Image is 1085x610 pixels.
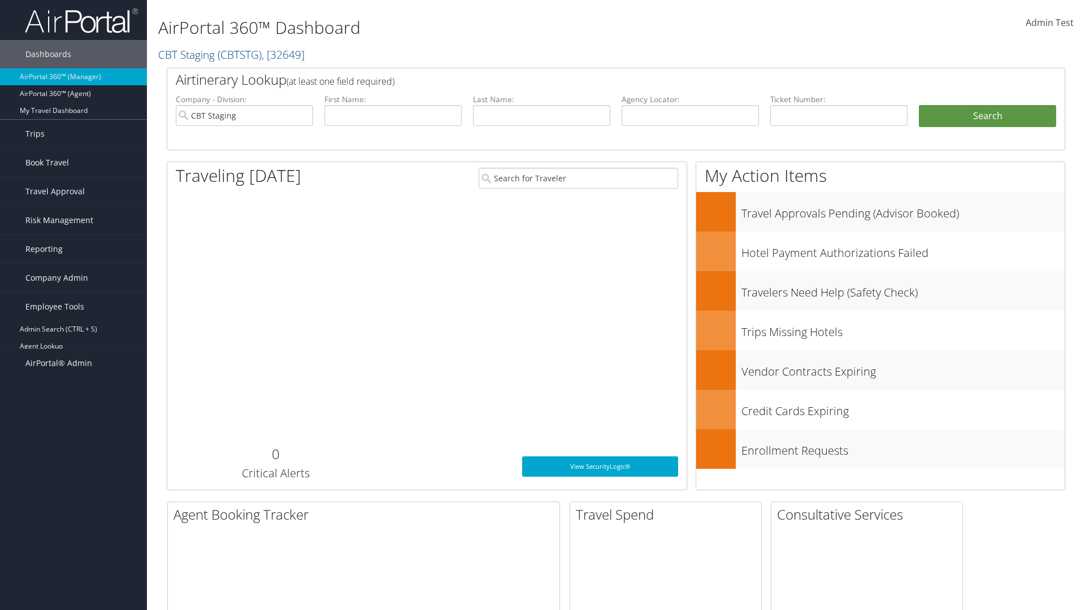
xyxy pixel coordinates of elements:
span: Admin Test [1026,16,1074,29]
span: Dashboards [25,40,71,68]
span: Employee Tools [25,293,84,321]
a: Credit Cards Expiring [696,390,1065,429]
h3: Vendor Contracts Expiring [741,358,1065,380]
label: Last Name: [473,94,610,105]
span: Reporting [25,235,63,263]
span: ( CBTSTG ) [218,47,262,62]
label: First Name: [324,94,462,105]
span: , [ 32649 ] [262,47,305,62]
label: Agency Locator: [622,94,759,105]
h2: 0 [176,445,375,464]
label: Ticket Number: [770,94,908,105]
label: Company - Division: [176,94,313,105]
h2: Travel Spend [576,505,761,524]
button: Search [919,105,1056,128]
h1: Traveling [DATE] [176,164,301,188]
a: Hotel Payment Authorizations Failed [696,232,1065,271]
h3: Travelers Need Help (Safety Check) [741,279,1065,300]
a: Vendor Contracts Expiring [696,350,1065,390]
a: Enrollment Requests [696,429,1065,469]
h3: Credit Cards Expiring [741,398,1065,419]
span: (at least one field required) [287,75,394,88]
h3: Travel Approvals Pending (Advisor Booked) [741,200,1065,221]
input: Search for Traveler [479,168,678,189]
span: Company Admin [25,264,88,292]
span: Trips [25,120,45,148]
a: Trips Missing Hotels [696,311,1065,350]
span: AirPortal® Admin [25,349,92,377]
span: Risk Management [25,206,93,234]
img: airportal-logo.png [25,7,138,34]
a: CBT Staging [158,47,305,62]
h3: Critical Alerts [176,465,375,481]
a: Travel Approvals Pending (Advisor Booked) [696,192,1065,232]
h2: Consultative Services [777,505,962,524]
a: View SecurityLogic® [522,456,678,477]
h2: Agent Booking Tracker [173,505,559,524]
h3: Trips Missing Hotels [741,319,1065,340]
span: Book Travel [25,149,69,177]
span: Travel Approval [25,177,85,206]
h3: Hotel Payment Authorizations Failed [741,239,1065,261]
h3: Enrollment Requests [741,437,1065,459]
a: Travelers Need Help (Safety Check) [696,271,1065,311]
a: Admin Test [1026,6,1074,41]
h1: AirPortal 360™ Dashboard [158,16,769,40]
h2: Airtinerary Lookup [176,70,982,89]
h1: My Action Items [696,164,1065,188]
